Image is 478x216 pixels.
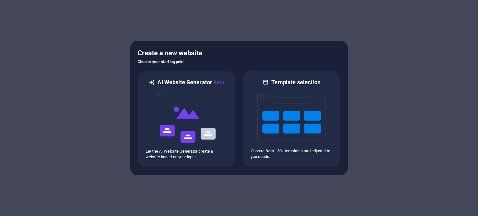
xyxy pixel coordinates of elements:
[146,149,227,160] p: Let the AI Website Generator create a website based on your input.
[138,48,340,58] h5: Create a new website
[251,148,332,159] p: Choose from 150+ templates and adjust it to you needs.
[138,58,340,66] h6: Choose your starting point
[138,71,235,168] div: AI Website GeneratorBetaaiLet the AI Website Generator create a website based on your input.
[243,71,340,168] div: Template selectionChoose from 150+ templates and adjust it to you needs.
[152,86,221,149] img: ai
[157,79,224,86] h6: AI Website Generator
[212,80,224,85] span: Beta
[271,79,320,86] h6: Template selection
